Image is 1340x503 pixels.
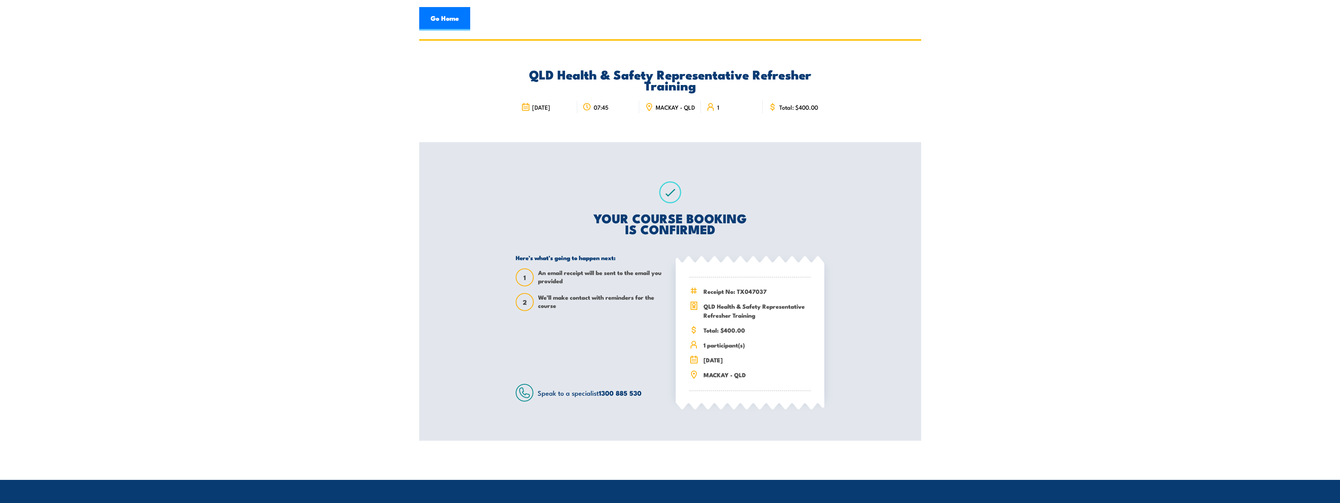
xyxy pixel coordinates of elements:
span: MACKAY - QLD [656,104,695,110]
span: 07:45 [594,104,609,110]
h5: Here’s what’s going to happen next: [516,254,664,261]
span: Total: $400.00 [779,104,818,110]
span: Total: $400.00 [704,326,811,335]
a: Go Home [419,7,470,31]
span: 1 participant(s) [704,340,811,349]
span: Speak to a specialist [538,388,642,398]
span: [DATE] [532,104,550,110]
span: 1 [516,273,533,282]
h2: YOUR COURSE BOOKING IS CONFIRMED [516,212,824,234]
span: Receipt No: TX047037 [704,287,811,296]
span: An email receipt will be sent to the email you provided [538,268,664,286]
span: MACKAY - QLD [704,370,811,379]
span: 1 [717,104,719,110]
span: We’ll make contact with reminders for the course [538,293,664,311]
span: QLD Health & Safety Representative Refresher Training [704,302,811,320]
span: 2 [516,298,533,306]
span: [DATE] [704,355,811,364]
a: 1300 885 530 [599,388,642,398]
h2: QLD Health & Safety Representative Refresher Training [516,69,824,90]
